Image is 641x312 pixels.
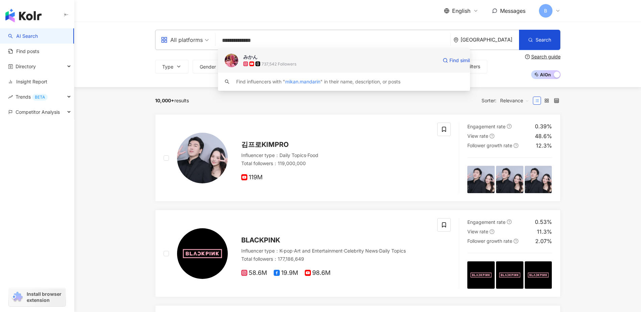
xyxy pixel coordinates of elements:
[177,228,228,279] img: KOL Avatar
[16,104,60,120] span: Competitor Analysis
[285,79,320,84] span: mikan.mandarin
[467,142,512,148] span: Follower growth rate
[500,95,529,106] span: Relevance
[16,89,48,104] span: Trends
[225,54,238,67] img: KOL Avatar
[155,114,561,202] a: KOL Avatar김프로KIMPROInfluencer type：Daily Topics·FoodTotal followers：119,000,000119MEngagement rat...
[536,142,552,149] div: 12.3%
[8,95,13,99] span: rise
[536,37,551,43] span: Search
[467,166,495,193] img: post-image
[496,166,523,193] img: post-image
[155,60,189,73] button: Type
[279,152,306,158] span: Daily Topics
[525,261,552,289] img: post-image
[27,291,64,303] span: Install browser extension
[16,59,36,74] span: Directory
[305,269,330,277] span: 98.6M
[225,79,229,84] span: search
[200,64,216,70] span: Gender
[274,269,298,277] span: 19.9M
[344,248,378,254] span: Celebrity News
[482,95,533,106] div: Sorter:
[507,219,512,224] span: question-circle
[243,54,257,60] div: みかん
[537,228,552,235] div: 11.3%
[544,7,547,15] span: B
[294,248,343,254] span: Art and Entertainment
[490,229,494,234] span: question-circle
[378,248,379,254] span: ·
[514,143,518,148] span: question-circle
[467,261,495,289] img: post-image
[5,9,42,22] img: logo
[461,37,519,43] div: [GEOGRAPHIC_DATA]
[467,124,506,129] span: Engagement rate
[241,160,429,167] div: Total followers ： 119,000,000
[307,152,318,158] span: Food
[496,261,523,289] img: post-image
[161,34,203,45] div: All platforms
[467,238,512,244] span: Follower growth rate
[535,237,552,245] div: 2.07%
[535,218,552,226] div: 0.53%
[8,78,47,85] a: Insight Report
[8,48,39,55] a: Find posts
[443,54,474,67] a: Find similar
[490,134,494,138] span: question-circle
[11,292,24,303] img: chrome extension
[449,57,474,64] span: Find similar
[241,248,429,254] div: Influencer type ：
[279,248,293,254] span: K-pop
[241,152,429,159] div: Influencer type ：
[262,61,296,67] div: 737,542 Followers
[293,248,294,254] span: ·
[467,219,506,225] span: Engagement rate
[379,248,406,254] span: Daily Topics
[161,36,168,43] span: appstore
[241,256,429,262] div: Total followers ： 177,186,649
[155,98,189,103] div: results
[467,133,488,139] span: View rate
[453,37,459,43] span: environment
[343,248,344,254] span: ·
[507,124,512,129] span: question-circle
[525,166,552,193] img: post-image
[467,229,488,234] span: View rate
[525,54,530,59] span: question-circle
[535,132,552,140] div: 48.6%
[500,7,525,14] span: Messages
[519,30,560,50] button: Search
[306,152,307,158] span: ·
[452,7,470,15] span: English
[155,210,561,297] a: KOL AvatarBLACKPINKInfluencer type：K-pop·Art and Entertainment·Celebrity News·Daily TopicsTotal f...
[241,236,280,244] span: BLACKPINK
[514,239,518,243] span: question-circle
[241,269,267,277] span: 58.6M
[8,33,38,40] a: searchAI Search
[241,140,289,149] span: 김프로KIMPRO
[236,78,400,85] div: Find influencers with " " in their name, description, or posts
[9,288,66,306] a: chrome extensionInstall browser extension
[193,60,231,73] button: Gender
[32,94,48,101] div: BETA
[162,64,173,70] span: Type
[241,174,263,181] span: 119M
[177,133,228,183] img: KOL Avatar
[535,123,552,130] div: 0.39%
[155,98,174,103] span: 10,000+
[531,54,561,59] div: Search guide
